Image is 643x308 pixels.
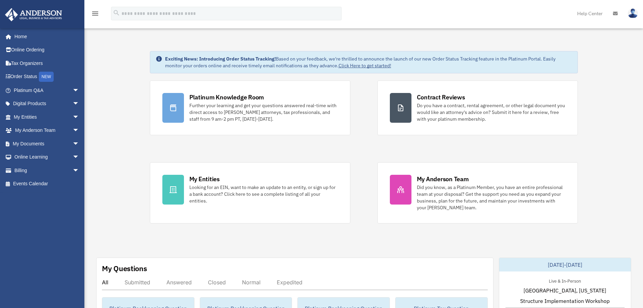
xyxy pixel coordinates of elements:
div: Normal [242,279,261,286]
span: arrow_drop_down [73,150,86,164]
a: My Anderson Team Did you know, as a Platinum Member, you have an entire professional team at your... [377,162,578,223]
i: search [113,9,120,17]
a: Digital Productsarrow_drop_down [5,97,89,111]
div: Live & In-Person [543,277,586,284]
span: arrow_drop_down [73,84,86,97]
div: Expedited [277,279,302,286]
div: Platinum Knowledge Room [189,93,264,101]
div: Further your learning and get your questions answered real-time with direct access to [PERSON_NAM... [189,102,338,122]
span: [GEOGRAPHIC_DATA], [US_STATE] [524,286,606,294]
a: Events Calendar [5,177,89,191]
a: Billingarrow_drop_down [5,164,89,177]
div: Do you have a contract, rental agreement, or other legal document you would like an attorney's ad... [417,102,565,122]
span: arrow_drop_down [73,110,86,124]
a: Contract Reviews Do you have a contract, rental agreement, or other legal document you would like... [377,80,578,135]
a: My Entitiesarrow_drop_down [5,110,89,124]
a: My Documentsarrow_drop_down [5,137,89,150]
div: Answered [166,279,192,286]
div: My Anderson Team [417,175,469,183]
div: Contract Reviews [417,93,465,101]
a: Click Here to get started! [339,63,391,69]
span: arrow_drop_down [73,97,86,111]
div: Based on your feedback, we're thrilled to announce the launch of our new Order Status Tracking fe... [165,55,572,69]
a: My Entities Looking for an EIN, want to make an update to an entity, or sign up for a bank accoun... [150,162,350,223]
div: Closed [208,279,226,286]
a: Platinum Knowledge Room Further your learning and get your questions answered real-time with dire... [150,80,350,135]
img: Anderson Advisors Platinum Portal [3,8,64,21]
div: [DATE]-[DATE] [499,258,631,271]
div: All [102,279,108,286]
div: My Questions [102,263,147,274]
a: Platinum Q&Aarrow_drop_down [5,84,89,97]
img: User Pic [628,8,638,18]
div: Did you know, as a Platinum Member, you have an entire professional team at your disposal? Get th... [417,184,565,211]
div: My Entities [189,175,220,183]
div: Submitted [125,279,150,286]
a: Home [5,30,86,43]
span: arrow_drop_down [73,137,86,151]
a: Tax Organizers [5,56,89,70]
span: arrow_drop_down [73,124,86,138]
a: Order StatusNEW [5,70,89,84]
a: Online Learningarrow_drop_down [5,150,89,164]
a: menu [91,12,99,18]
a: My Anderson Teamarrow_drop_down [5,124,89,137]
span: arrow_drop_down [73,164,86,177]
span: Structure Implementation Workshop [520,297,610,305]
a: Online Ordering [5,43,89,57]
strong: Exciting News: Introducing Order Status Tracking! [165,56,276,62]
i: menu [91,9,99,18]
div: Looking for an EIN, want to make an update to an entity, or sign up for a bank account? Click her... [189,184,338,204]
div: NEW [39,72,54,82]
